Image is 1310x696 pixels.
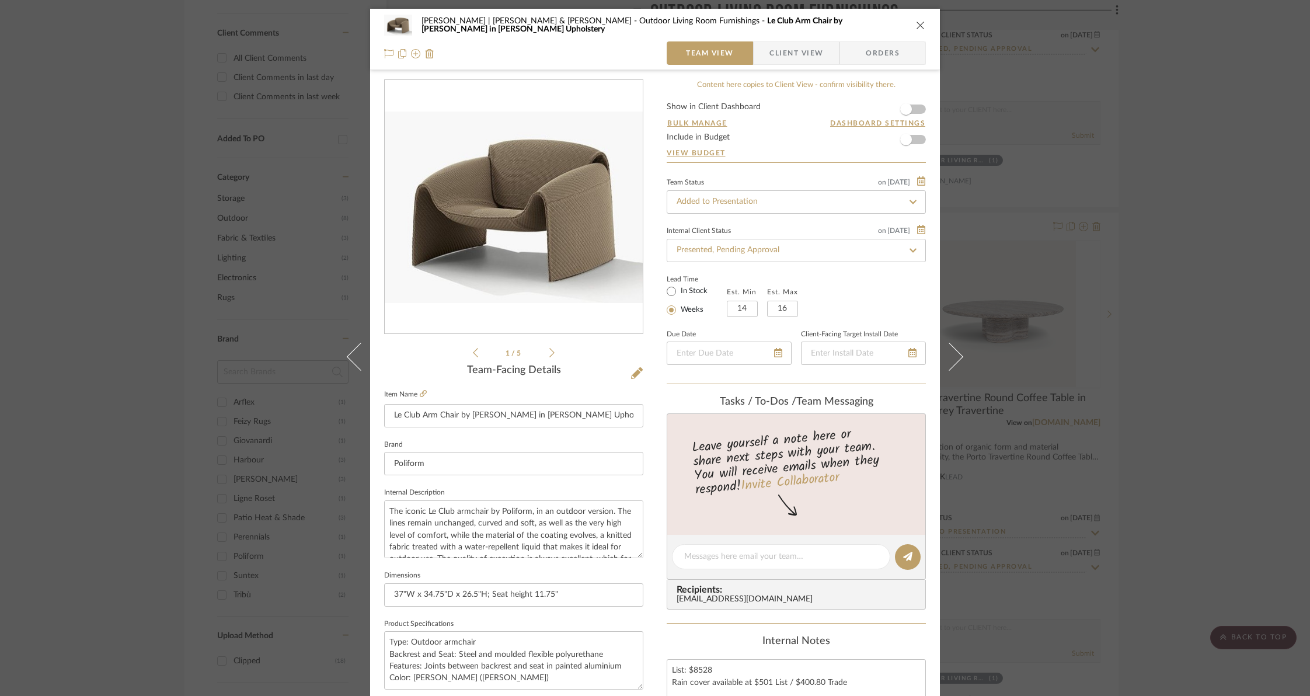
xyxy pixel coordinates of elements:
span: [PERSON_NAME] | [PERSON_NAME] & [PERSON_NAME] [421,17,639,25]
span: Orders [853,41,912,65]
button: Dashboard Settings [830,118,926,128]
span: Tasks / To-Dos / [720,396,796,407]
img: Remove from project [425,49,434,58]
a: View Budget [667,148,926,158]
label: Product Specifications [384,621,454,627]
mat-radio-group: Select item type [667,284,727,317]
div: 0 [385,81,643,334]
span: on [878,227,886,234]
input: Type to Search… [667,190,926,214]
img: 326afeba-f435-445d-b076-9d05913ca8b4_436x436.jpg [385,112,643,303]
label: Item Name [384,389,427,399]
div: [EMAIL_ADDRESS][DOMAIN_NAME] [677,595,921,604]
label: Internal Description [384,490,445,496]
div: Content here copies to Client View - confirm visibility there. [667,79,926,91]
span: Recipients: [677,584,921,595]
span: [DATE] [886,227,911,235]
img: 326afeba-f435-445d-b076-9d05913ca8b4_48x40.jpg [384,13,412,37]
span: [DATE] [886,178,911,186]
label: Brand [384,442,403,448]
button: Bulk Manage [667,118,728,128]
a: Invite Collaborator [740,467,840,496]
button: close [915,20,926,30]
div: team Messaging [667,396,926,409]
span: 5 [517,350,522,357]
input: Enter Due Date [667,342,792,365]
input: Type to Search… [667,239,926,262]
label: Client-Facing Target Install Date [801,332,898,337]
label: Est. Min [727,288,757,296]
label: Lead Time [667,274,727,284]
input: Enter Brand [384,452,643,475]
div: Leave yourself a note here or share next steps with your team. You will receive emails when they ... [666,422,928,500]
div: Team-Facing Details [384,364,643,377]
input: Enter Item Name [384,404,643,427]
span: Team View [686,41,734,65]
input: Enter Install Date [801,342,926,365]
span: Client View [769,41,823,65]
label: Est. Max [767,288,798,296]
input: Enter the dimensions of this item [384,583,643,607]
span: Le Club Arm Chair by [PERSON_NAME] in [PERSON_NAME] Upholstery [421,17,842,33]
div: Internal Notes [667,635,926,648]
div: Internal Client Status [667,228,731,234]
label: Weeks [678,305,703,315]
span: on [878,179,886,186]
span: Outdoor Living Room Furnishings [639,17,767,25]
span: / [511,350,517,357]
span: 1 [506,350,511,357]
label: In Stock [678,286,708,297]
label: Dimensions [384,573,420,579]
div: Team Status [667,180,704,186]
label: Due Date [667,332,696,337]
